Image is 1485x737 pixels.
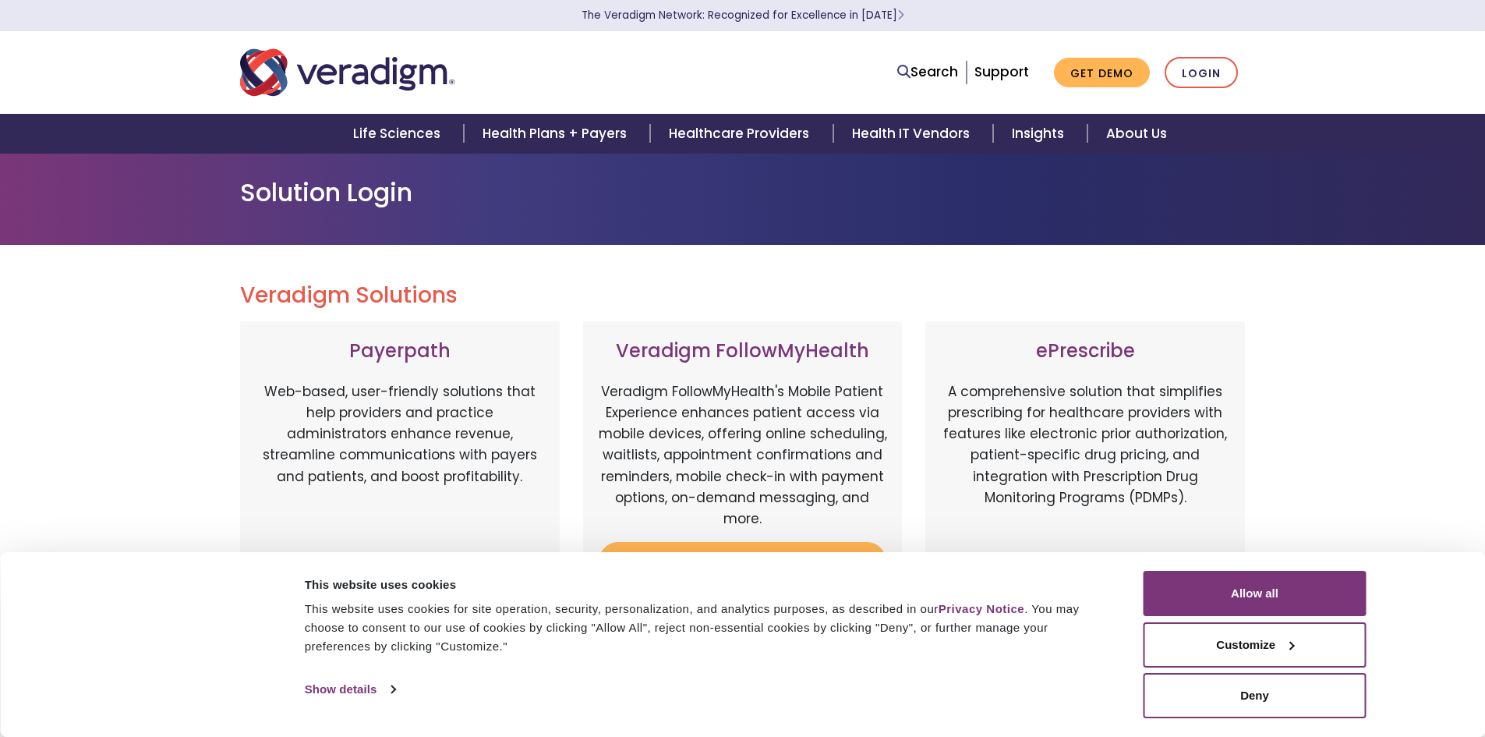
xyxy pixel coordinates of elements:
h3: Payerpath [256,340,544,363]
a: Support [974,62,1029,81]
a: Search [897,62,958,83]
h2: Veradigm Solutions [240,282,1246,309]
span: Learn More [897,8,904,23]
button: Customize [1144,622,1367,668]
a: The Veradigm Network: Recognized for Excellence in [DATE]Learn More [582,8,904,23]
button: Deny [1144,673,1367,718]
a: Get Demo [1054,58,1150,88]
a: Show details [305,678,395,701]
a: Health IT Vendors [833,114,993,154]
a: About Us [1087,114,1186,154]
div: This website uses cookies for site operation, security, personalization, and analytics purposes, ... [305,600,1108,656]
a: Insights [993,114,1087,154]
a: Healthcare Providers [650,114,833,154]
p: Web-based, user-friendly solutions that help providers and practice administrators enhance revenu... [256,381,544,545]
img: Veradigm logo [240,47,454,98]
h3: ePrescribe [941,340,1229,363]
a: Health Plans + Payers [464,114,650,154]
div: This website uses cookies [305,576,1108,594]
a: Privacy Notice [939,602,1024,615]
a: Login to Veradigm FollowMyHealth [599,542,887,593]
p: Veradigm FollowMyHealth's Mobile Patient Experience enhances patient access via mobile devices, o... [599,381,887,530]
h3: Veradigm FollowMyHealth [599,340,887,363]
a: Life Sciences [334,114,464,154]
a: Login [1165,57,1238,89]
h1: Solution Login [240,178,1246,207]
button: Allow all [1144,571,1367,616]
p: A comprehensive solution that simplifies prescribing for healthcare providers with features like ... [941,381,1229,545]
